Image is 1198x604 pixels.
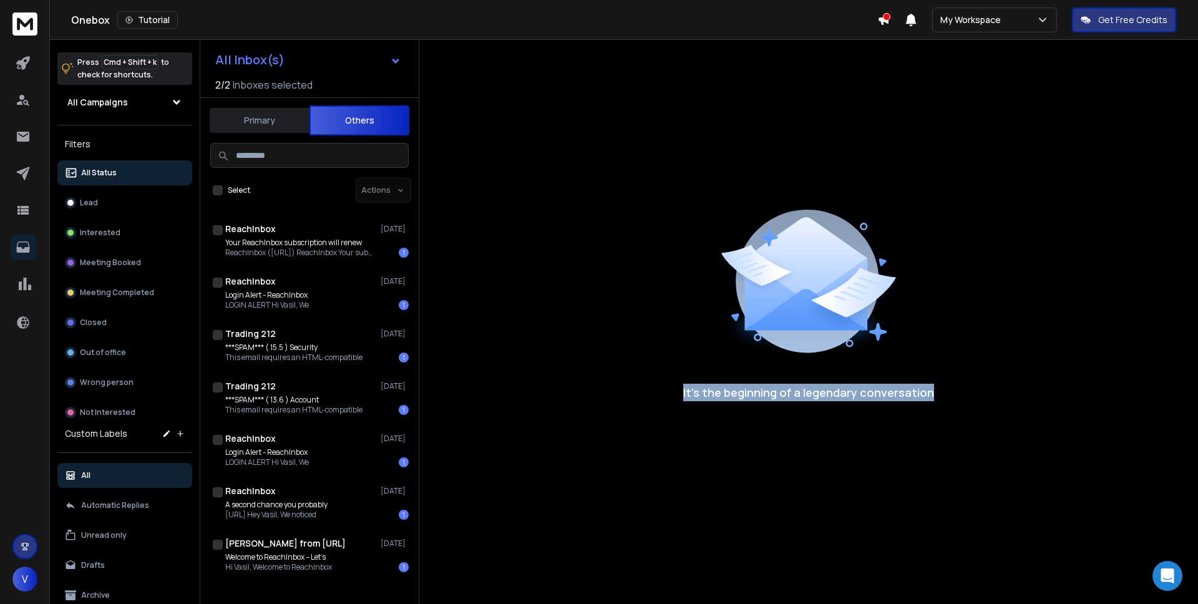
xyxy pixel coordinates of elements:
p: Press to check for shortcuts. [77,56,169,81]
button: All Campaigns [57,90,192,115]
h1: Trading 212 [225,328,276,340]
div: 1 [399,248,409,258]
p: Closed [80,318,107,328]
p: LOGIN ALERT Hi Vasil, We [225,457,309,467]
p: [DATE] [381,329,409,339]
button: Interested [57,220,192,245]
button: Primary [210,107,309,134]
p: All Status [81,168,117,178]
h3: Custom Labels [65,427,127,440]
div: 1 [399,353,409,363]
h1: ReachInbox [225,485,276,497]
p: [DATE] [381,434,409,444]
p: [DATE] [381,276,409,286]
div: 1 [399,405,409,415]
p: Out of office [80,348,126,358]
p: Meeting Booked [80,258,141,268]
p: My Workspace [940,14,1006,26]
h3: Inboxes selected [233,77,313,92]
p: Your ReachInbox subscription will renew [225,238,375,248]
div: 1 [399,510,409,520]
div: 1 [399,457,409,467]
p: Login Alert - ReachInbox [225,447,309,457]
div: Onebox [71,11,877,29]
span: 2 / 2 [215,77,230,92]
h1: [PERSON_NAME] from [URL] [225,537,346,550]
p: [DATE] [381,538,409,548]
p: Archive [81,590,110,600]
p: Lead [80,198,98,208]
button: Meeting Completed [57,280,192,305]
p: Login Alert - ReachInbox [225,290,309,300]
button: Unread only [57,523,192,548]
p: LOGIN ALERT Hi Vasil, We [225,300,309,310]
span: Cmd + Shift + k [102,55,158,69]
p: This email requires an HTML-compatible [225,353,363,363]
div: 1 [399,562,409,572]
p: A second chance you probably [225,500,328,510]
h1: ReachInbox [225,223,276,235]
button: Closed [57,310,192,335]
p: Automatic Replies [81,500,149,510]
button: All Inbox(s) [205,47,411,72]
p: [DATE] [381,381,409,391]
p: Wrong person [80,377,134,387]
p: Hi Vasil, Welcome to ReachInbox [225,562,332,572]
button: All [57,463,192,488]
h3: Filters [57,135,192,153]
p: [URL] Hey Vasil, We noticed [225,510,328,520]
button: All Status [57,160,192,185]
button: Get Free Credits [1072,7,1176,32]
h1: All Campaigns [67,96,128,109]
button: Not Interested [57,400,192,425]
p: [DATE] [381,224,409,234]
h1: ReachInbox [225,432,276,445]
button: Tutorial [117,11,178,29]
h1: ReachInbox [225,275,276,288]
button: Drafts [57,553,192,578]
p: All [81,470,90,480]
p: This email requires an HTML-compatible [225,405,363,415]
p: Unread only [81,530,127,540]
p: Meeting Completed [80,288,154,298]
p: Not Interested [80,407,135,417]
button: Others [309,105,409,135]
p: Get Free Credits [1098,14,1167,26]
label: Select [228,185,250,195]
button: Wrong person [57,370,192,395]
p: ReachInbox ([URL]) ReachInbox Your subscription [225,248,375,258]
p: It’s the beginning of a legendary conversation [683,384,934,401]
p: [DATE] [381,486,409,496]
p: Welcome to ReachInbox – Let’s [225,552,332,562]
button: V [12,567,37,592]
h1: All Inbox(s) [215,54,285,66]
button: Lead [57,190,192,215]
h1: Trading 212 [225,380,276,392]
button: Out of office [57,340,192,365]
button: Meeting Booked [57,250,192,275]
p: Interested [80,228,120,238]
p: Drafts [81,560,105,570]
div: Open Intercom Messenger [1152,561,1182,591]
div: 1 [399,300,409,310]
button: Automatic Replies [57,493,192,518]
